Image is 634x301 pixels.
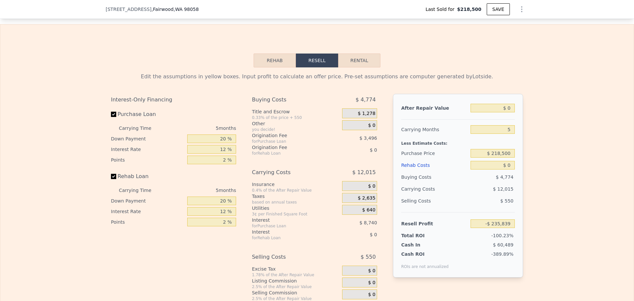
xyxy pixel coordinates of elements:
span: , Fairwood [152,6,199,13]
div: Interest [252,229,326,235]
span: $ 12,015 [493,186,513,192]
div: Selling Costs [252,251,326,263]
div: ROIs are not annualized [401,257,449,269]
span: $ 1,278 [358,111,375,117]
div: Taxes [252,193,339,200]
span: $ 0 [368,183,375,189]
span: $ 8,740 [359,220,377,225]
div: Interest [252,217,326,223]
div: based on annual taxes [252,200,339,205]
div: Interest Rate [111,206,185,217]
span: -389.89% [491,251,513,257]
div: Excise Tax [252,266,339,272]
div: you decide! [252,127,339,132]
div: Carrying Time [119,123,162,133]
span: -100.23% [491,233,513,238]
div: Edit the assumptions in yellow boxes. Input profit to calculate an offer price. Pre-set assumptio... [111,73,523,81]
span: $ 550 [361,251,376,263]
div: Down Payment [111,196,185,206]
span: $ 0 [370,232,377,237]
span: $ 2,635 [358,195,375,201]
span: $ 4,774 [356,94,376,106]
div: After Repair Value [401,102,468,114]
div: for Rehab Loan [252,235,326,241]
div: 3¢ per Finished Square Foot [252,211,339,217]
span: $ 550 [500,198,513,204]
div: Down Payment [111,133,185,144]
span: $ 0 [368,123,375,129]
div: Other [252,120,339,127]
span: $ 0 [370,147,377,153]
input: Rehab Loan [111,174,116,179]
div: Total ROI [401,232,442,239]
span: $ 60,489 [493,242,513,247]
div: Insurance [252,181,339,188]
div: Title and Escrow [252,108,339,115]
button: Rental [338,54,380,67]
span: $ 3,496 [359,135,377,141]
div: Interest-Only Financing [111,94,236,106]
label: Purchase Loan [111,108,185,120]
div: Listing Commission [252,278,339,284]
div: 5 months [164,123,236,133]
div: Points [111,155,185,165]
div: Points [111,217,185,227]
div: Carrying Costs [252,167,326,178]
span: $ 4,774 [496,174,513,180]
div: Buying Costs [252,94,326,106]
div: Rehab Costs [401,159,468,171]
button: Show Options [515,3,528,16]
span: $ 0 [368,268,375,274]
div: Carrying Costs [401,183,442,195]
div: 5 months [164,185,236,196]
div: Selling Commission [252,289,339,296]
div: Carrying Time [119,185,162,196]
div: Carrying Months [401,124,468,135]
span: $ 0 [368,292,375,298]
div: Interest Rate [111,144,185,155]
span: , WA 98058 [174,7,199,12]
span: $ 0 [368,280,375,286]
span: $218,500 [457,6,481,13]
div: Selling Costs [401,195,468,207]
span: Last Sold for [426,6,457,13]
span: $ 12,015 [352,167,376,178]
div: 0.4% of the After Repair Value [252,188,339,193]
span: $ 640 [362,207,375,213]
div: for Rehab Loan [252,151,326,156]
button: Resell [296,54,338,67]
div: for Purchase Loan [252,139,326,144]
button: Rehab [254,54,296,67]
div: 2.5% of the After Repair Value [252,284,339,289]
label: Rehab Loan [111,170,185,182]
div: Resell Profit [401,218,468,230]
div: Purchase Price [401,147,468,159]
input: Purchase Loan [111,112,116,117]
div: Cash ROI [401,251,449,257]
div: 1.78% of the After Repair Value [252,272,339,278]
span: [STREET_ADDRESS] [106,6,152,13]
div: 0.33% of the price + 550 [252,115,339,120]
button: SAVE [487,3,510,15]
div: Utilities [252,205,339,211]
div: Buying Costs [401,171,468,183]
div: Origination Fee [252,132,326,139]
div: for Purchase Loan [252,223,326,229]
div: Origination Fee [252,144,326,151]
div: Cash In [401,242,442,248]
div: Less Estimate Costs: [401,135,515,147]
